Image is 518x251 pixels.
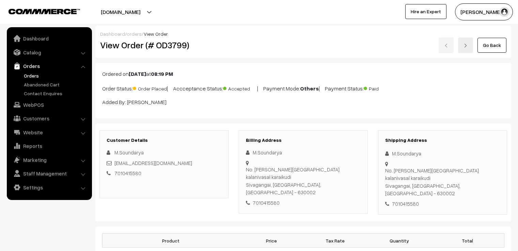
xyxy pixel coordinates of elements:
[9,7,68,15] a: COMMMERCE
[246,149,361,156] div: M.Soundarya
[385,200,500,208] div: 7010415580
[9,126,90,138] a: Website
[9,9,80,14] img: COMMMERCE
[9,154,90,166] a: Marketing
[9,32,90,45] a: Dashboard
[364,83,398,92] span: Paid
[246,166,361,196] div: No. [PERSON_NAME][GEOGRAPHIC_DATA] kalanivasal karaikudi Sivagangai, [GEOGRAPHIC_DATA], [GEOGRAPH...
[102,98,504,106] p: Added By: [PERSON_NAME]
[385,150,500,157] div: M.Soundarya
[477,38,506,53] a: Go Back
[9,112,90,124] a: Customers
[127,31,142,37] a: orders
[129,70,146,77] b: [DATE]
[223,83,257,92] span: Accepted
[9,46,90,58] a: Catalog
[9,140,90,152] a: Reports
[367,234,431,248] th: Quantity
[144,31,168,37] span: View Order
[9,60,90,72] a: Orders
[9,181,90,194] a: Settings
[22,72,90,79] a: Orders
[114,170,141,176] a: 7010415580
[405,4,446,19] a: Hire an Expert
[464,44,468,48] img: right-arrow.png
[114,160,192,166] a: [EMAIL_ADDRESS][DOMAIN_NAME]
[385,137,500,143] h3: Shipping Address
[499,7,509,17] img: user
[100,31,125,37] a: Dashboard
[100,40,229,50] h2: View Order (# OD3799)
[455,3,513,20] button: [PERSON_NAME]
[9,167,90,180] a: Staff Management
[239,234,303,248] th: Price
[102,83,504,93] p: Order Status: | Accceptance Status: | Payment Mode: | Payment Status:
[151,70,173,77] b: 08:19 PM
[9,99,90,111] a: WebPOS
[22,81,90,88] a: Abandoned Cart
[103,234,239,248] th: Product
[303,234,367,248] th: Tax Rate
[114,149,144,155] span: M.Soundarya
[107,137,221,143] h3: Customer Details
[246,199,361,207] div: 7010415580
[102,70,504,78] p: Ordered on at
[100,30,506,37] div: / /
[431,234,504,248] th: Total
[385,167,500,197] div: No. [PERSON_NAME][GEOGRAPHIC_DATA] kalanivasal karaikudi Sivagangai, [GEOGRAPHIC_DATA], [GEOGRAPH...
[300,85,319,92] b: Others
[133,83,167,92] span: Order Placed
[22,90,90,97] a: Contact Enquires
[77,3,164,20] button: [DOMAIN_NAME]
[246,137,361,143] h3: Billing Address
